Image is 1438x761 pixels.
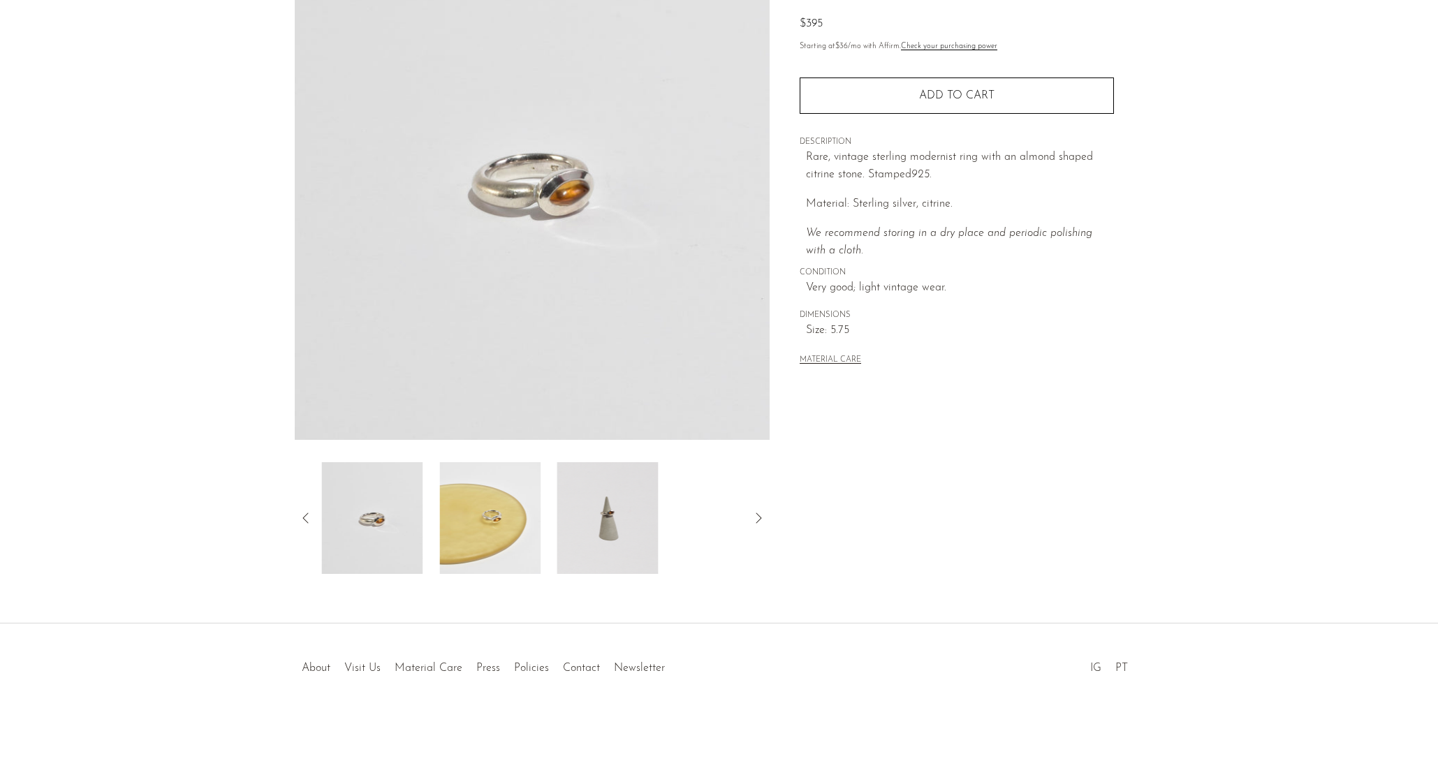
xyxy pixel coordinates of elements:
[806,228,1092,257] i: We recommend storing in a dry place and periodic polishing with a cloth.
[295,651,672,678] ul: Quick links
[439,462,541,574] img: Modernist Citrine Ring
[344,663,381,674] a: Visit Us
[514,663,549,674] a: Policies
[302,663,330,674] a: About
[1090,663,1101,674] a: IG
[395,663,462,674] a: Material Care
[806,322,1114,340] span: Size: 5.75
[557,462,659,574] img: Modernist Citrine Ring
[1115,663,1128,674] a: PT
[800,18,823,29] span: $395
[835,43,848,50] span: $36
[321,462,423,574] img: Modernist Citrine Ring
[800,136,1114,149] span: DESCRIPTION
[800,309,1114,322] span: DIMENSIONS
[901,43,997,50] a: Check your purchasing power - Learn more about Affirm Financing (opens in modal)
[806,279,1114,297] span: Very good; light vintage wear.
[476,663,500,674] a: Press
[1083,651,1135,678] ul: Social Medias
[800,40,1114,53] p: Starting at /mo with Affirm.
[806,149,1114,184] p: Rare, vintage sterling modernist ring with an almond shaped citrine stone. Stamped
[919,90,995,101] span: Add to cart
[800,77,1114,114] button: Add to cart
[911,169,932,180] em: 925.
[563,663,600,674] a: Contact
[800,355,861,366] button: MATERIAL CARE
[806,195,1114,214] p: Material: Sterling silver, citrine.
[800,267,1114,279] span: CONDITION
